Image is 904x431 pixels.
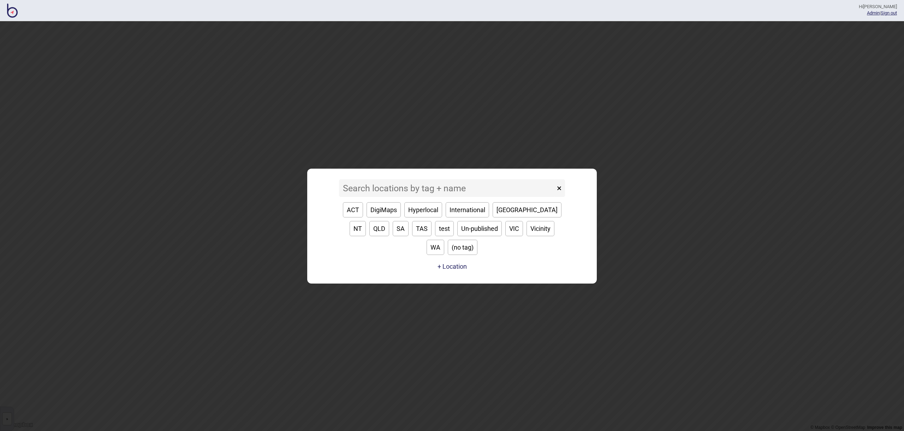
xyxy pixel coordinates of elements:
[859,4,897,10] div: Hi [PERSON_NAME]
[350,221,366,236] button: NT
[505,221,523,236] button: VIC
[412,221,432,236] button: TAS
[493,202,561,217] button: [GEOGRAPHIC_DATA]
[867,10,881,16] span: |
[369,221,389,236] button: QLD
[553,179,565,197] button: ×
[339,179,555,197] input: Search locations by tag + name
[367,202,401,217] button: DigiMaps
[867,10,880,16] a: Admin
[427,240,444,255] button: WA
[527,221,554,236] button: Vicinity
[435,221,454,236] button: test
[448,240,477,255] button: (no tag)
[343,202,363,217] button: ACT
[446,202,489,217] button: International
[404,202,442,217] button: Hyperlocal
[438,263,467,270] button: + Location
[393,221,409,236] button: SA
[457,221,502,236] button: Un-published
[7,4,18,18] img: BindiMaps CMS
[881,10,897,16] button: Sign out
[436,260,469,273] a: + Location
